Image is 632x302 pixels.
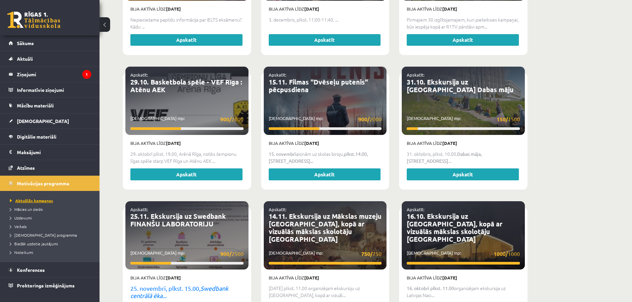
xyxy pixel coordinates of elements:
a: Apskatīt [130,34,243,46]
a: Atzīmes [9,160,91,175]
a: 14.11. Ekskursija uz Mākslas muzeju [GEOGRAPHIC_DATA], kopā ar vizuālās mākslas skolotāju [GEOGRA... [269,212,382,243]
strong: [DATE] [304,140,319,146]
span: 1500 [497,115,520,123]
a: Proktoringa izmēģinājums [9,278,91,293]
strong: [DATE] [442,140,457,146]
a: Aktuāli [9,51,91,66]
span: 1000 [494,250,520,258]
p: aicinām uz skolas biroju, [269,151,382,164]
strong: [DATE] [442,6,457,12]
a: Apskatīt: [407,72,424,78]
span: 2500 [220,250,244,258]
span: Biežāk uzdotie jautājumi [10,241,58,246]
a: Uzdevumi [10,215,93,221]
a: Konferences [9,262,91,277]
em: Swedbank centrālā ēka... [130,285,228,299]
p: 31. oktobris, plkst. 10.00. ... [407,151,520,164]
a: Informatīvie ziņojumi [9,82,91,97]
p: organizējam ekskursija uz Latvijas Naci... [407,285,520,299]
a: Biežāk uzdotie jautājumi [10,241,93,247]
a: Apskatīt: [407,207,424,212]
a: Apskatīt [407,168,519,180]
strong: [DATE] [304,6,319,12]
p: Bija aktīva līdz [269,140,382,147]
strong: [DATE] [166,140,181,146]
span: Mācies un ziedo [10,207,43,212]
a: Rīgas 1. Tālmācības vidusskola [7,12,60,28]
strong: 1000/ [494,250,508,257]
a: Apskatīt [130,168,243,180]
a: Noteikumi [10,249,93,255]
span: [DEMOGRAPHIC_DATA] programma [10,232,77,238]
legend: Informatīvie ziņojumi [17,82,91,97]
p: [DEMOGRAPHIC_DATA] mp: [269,250,382,258]
strong: 900/ [358,116,370,123]
span: Motivācijas programma [17,180,69,186]
a: 25.11. Ekskursija uz Swedbank FINANŠU LABORATORIJU [130,212,226,228]
legend: Ziņojumi [17,67,91,82]
a: Digitālie materiāli [9,129,91,144]
p: Bija aktīva līdz [407,274,520,281]
span: 2000 [220,115,244,123]
p: [DEMOGRAPHIC_DATA] mp: [407,115,520,123]
i: 1 [82,70,91,79]
span: Digitālie materiāli [17,134,56,140]
p: Bija aktīva līdz [407,140,520,147]
p: Bija aktīva līdz [130,274,244,281]
a: 16.10. Ekskursija uz [GEOGRAPHIC_DATA], kopā ar vizuālās mākslas skolotāju [GEOGRAPHIC_DATA] [407,212,502,243]
a: [DEMOGRAPHIC_DATA] [9,113,91,129]
a: Motivācijas programma [9,176,91,191]
strong: [DATE] [166,6,181,12]
span: 2000 [358,115,382,123]
a: Mācies un ziedo [10,206,93,212]
a: [DEMOGRAPHIC_DATA] programma [10,232,93,238]
p: Bija aktīva līdz [130,6,244,12]
a: 31.10. Ekskursija uz [GEOGRAPHIC_DATA] Dabas māju [407,78,514,94]
p: Bija aktīva līdz [130,140,244,147]
a: Apskatīt [407,34,519,46]
span: Nepieciešama papildu informācija par IELTS eksāmenu? Kādu ... [130,16,242,30]
a: Apskatīt [269,168,381,180]
strong: 16. oktobrī plkst. 11.00 [407,285,454,291]
a: Sākums [9,35,91,51]
p: Bija aktīva līdz [269,6,382,12]
p: 3. decembris, plkst. 11:00-11:40. ... [269,16,382,23]
a: Ziņojumi1 [9,67,91,82]
strong: 900/ [220,250,232,257]
p: 29. oktobrī plkst. 19.00, Arēnā Rīga, notiks čempionu līgas spēle starp VEF Rīga un Atēnu AEK ... [130,151,244,164]
span: Konferences [17,267,45,273]
p: [DEMOGRAPHIC_DATA] mp: [130,115,244,123]
p: [DEMOGRAPHIC_DATA] mp: [130,250,244,258]
strong: 150/ [497,116,508,123]
p: [DEMOGRAPHIC_DATA] mp: [269,115,382,123]
strong: 750/ [361,250,373,257]
legend: Maksājumi [17,145,91,160]
p: Pirmajiem 30 izglītojamajiem, kuri pieteiksies kampaņai, būs iespēja kopā ar R1TV pārstāvi apm... [407,16,520,30]
span: Noteikumi [10,250,33,255]
a: Apskatīt: [269,72,286,78]
span: Aktuāli [17,56,33,62]
span: 750 [361,250,382,258]
span: Sākums [17,40,34,46]
p: [DEMOGRAPHIC_DATA] mp: [407,250,520,258]
strong: [DATE] [442,275,457,280]
p: [DATE] plkst. 11.00 organizējam ekskursiju uz [GEOGRAPHIC_DATA], kopā ar vizuāl... [269,285,382,299]
a: Veikals [10,223,93,229]
a: Aktuālās kampaņas [10,198,93,204]
p: Bija aktīva līdz [407,6,520,12]
strong: [DATE] [304,275,319,280]
p: Bija aktīva līdz [269,274,382,281]
span: Atzīmes [17,165,35,171]
span: Proktoringa izmēģinājums [17,282,75,288]
span: Mācību materiāli [17,102,54,108]
strong: 900/ [220,116,232,123]
a: Mācību materiāli [9,98,91,113]
span: Aktuālās kampaņas [10,198,53,203]
span: 25. novembrī, plkst. 15.00, [130,285,200,292]
strong: [DATE] [166,275,181,280]
a: Apskatīt: [130,72,148,78]
a: 29.10. Basketbola spēle - VEF Rīga : Atēnu AEK [130,78,243,94]
a: Apskatīt: [269,207,286,212]
a: 15.11. Filmas "Dvēseļu putenis" pēcpusdiena [269,78,368,94]
a: Apskatīt: [130,207,148,212]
